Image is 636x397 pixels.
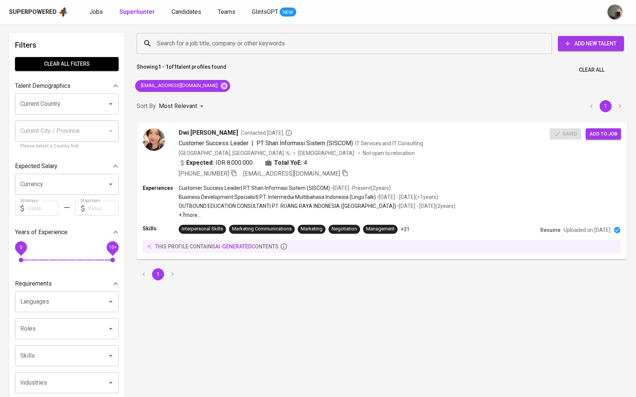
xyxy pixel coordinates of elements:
[27,201,58,216] input: Value
[218,8,237,17] a: Teams
[576,63,607,77] button: Clear All
[21,59,113,69] span: Clear All filters
[15,225,119,240] div: Years of Experience
[280,9,296,16] span: NEW
[179,202,396,210] p: OUTBOUND EDUCATION CONSULTANT | PT. RUANG RAYA INDONESIA ([GEOGRAPHIC_DATA])
[600,100,612,112] button: page 1
[179,158,253,167] div: IDR 8.000.000
[589,130,617,138] span: Add to job
[15,39,119,51] h6: Filters
[174,64,177,70] b: 1
[152,268,164,280] button: page 1
[540,226,561,234] p: Resume
[558,36,624,51] button: Add New Talent
[15,57,119,71] button: Clear All filters
[301,226,323,233] div: Marketing
[179,128,238,137] span: Dwi [PERSON_NAME]
[158,64,169,70] b: 1 - 1
[172,8,201,15] span: Candidates
[105,350,116,361] button: Open
[89,8,104,17] a: Jobs
[119,8,155,15] b: Superhunter
[20,245,22,250] span: 0
[285,150,291,156] img: magic_wand.svg
[179,149,291,157] div: [GEOGRAPHIC_DATA], [GEOGRAPHIC_DATA]
[9,8,57,17] div: Superpowered
[15,81,71,90] p: Talent Demographics
[15,279,52,288] p: Requirements
[252,8,296,17] a: GlintsGPT NEW
[15,276,119,291] div: Requirements
[586,128,621,140] button: Add to job
[355,140,423,146] span: IT Services and IT Consulting
[105,377,116,388] button: Open
[274,158,302,167] b: Total YoE:
[256,140,353,147] span: PT Shan Informasi Sistem (SISCOM)
[304,158,307,167] span: 4
[15,159,119,174] div: Expected Salary
[155,243,279,250] p: this profile contains contents
[330,184,391,192] p: • [DATE] - Present ( 2 years )
[15,78,119,93] div: Talent Demographics
[215,244,252,250] span: AI-generated
[564,39,618,48] span: Add New Talent
[241,129,292,137] span: Contacted [DATE]
[179,193,376,201] p: Business Development Specialist | PT. Intermedia Multibahasa Indonesia (LingoTalk)
[179,140,249,147] span: Customer Success Leader
[9,6,68,18] a: Superpoweredapp logo
[396,202,455,210] p: • [DATE] - [DATE] ( 2 years )
[143,128,165,151] img: dee0f61f5f6d64923047926f4bbd3dca.jpg
[143,225,179,232] p: Skills
[252,139,253,148] span: |
[252,8,278,15] span: GlintsGPT
[119,8,157,17] a: Superhunter
[363,149,415,157] p: Not open to relocation
[58,6,68,18] img: app logo
[179,184,330,192] p: Customer Success Leader | PT Shan Informasi Sistem (SISCOM)
[584,100,627,112] nav: pagination navigation
[137,122,627,259] a: Dwi [PERSON_NAME]Contacted [DATE]Customer Success Leader|PT Shan Informasi Sistem (SISCOM)IT Serv...
[579,65,604,75] span: Clear All
[15,162,57,171] p: Expected Salary
[232,226,292,233] div: Marketing Communications
[137,102,156,111] p: Sort By
[15,228,68,237] p: Years of Experience
[366,226,395,233] div: Management
[186,158,214,167] b: Expected:
[243,170,340,177] span: [EMAIL_ADDRESS][DOMAIN_NAME]
[332,226,357,233] div: Negotiation
[179,170,229,177] span: [PHONE_NUMBER]
[172,8,203,17] a: Candidates
[401,226,410,233] p: +31
[105,99,116,109] button: Open
[87,201,119,216] input: Value
[20,143,113,150] p: Please select a Country first
[376,193,438,201] p: • [DATE] - [DATE] ( <1 years )
[564,226,610,234] p: Uploaded on [DATE]
[105,296,116,307] button: Open
[89,8,103,15] span: Jobs
[159,99,206,113] div: Most Relevant
[105,323,116,334] button: Open
[135,82,222,89] span: [EMAIL_ADDRESS][DOMAIN_NAME]
[143,184,179,192] p: Experiences
[218,8,235,15] span: Teams
[135,80,230,92] div: [EMAIL_ADDRESS][DOMAIN_NAME]
[137,268,179,280] nav: pagination navigation
[109,245,116,250] span: 10+
[137,63,226,77] p: Showing of talent profiles found
[105,179,116,189] button: Open
[298,149,355,157] span: [DEMOGRAPHIC_DATA]
[182,226,223,233] div: Interpersonal Skills
[607,5,622,20] img: aji.muda@glints.com
[179,211,455,219] p: +7 more ...
[159,102,197,111] p: Most Relevant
